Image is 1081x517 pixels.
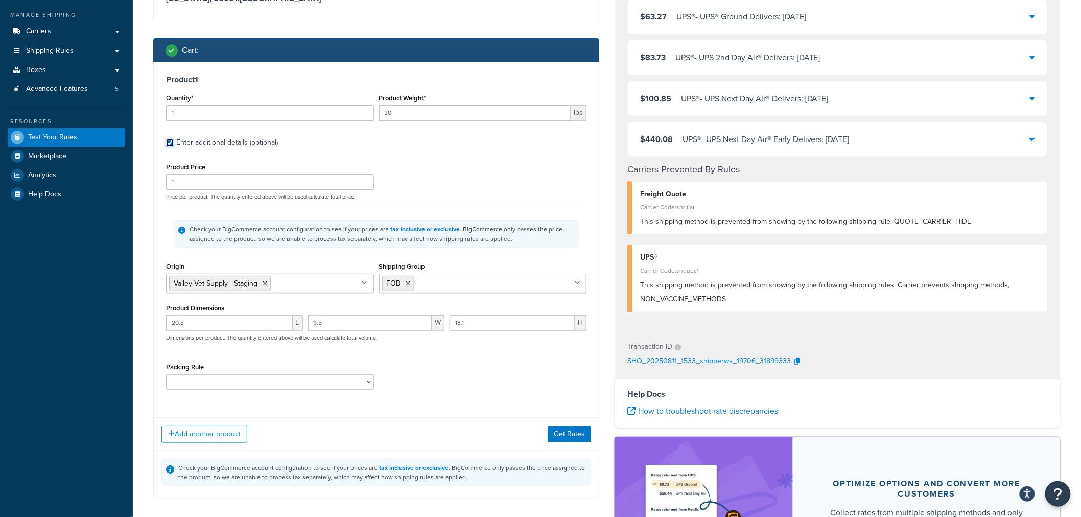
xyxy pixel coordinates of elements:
label: Shipping Group [379,263,426,270]
p: SHQ_20250811_1533_shipperws_19706_31899333 [627,354,791,369]
div: UPS® [640,250,1040,265]
span: This shipping method is prevented from showing by the following shipping rule: QUOTE_CARRIER_HIDE [640,216,972,227]
span: Shipping Rules [26,46,74,55]
span: lbs [571,105,586,121]
span: 5 [115,85,119,93]
span: $63.27 [640,11,667,22]
span: Advanced Features [26,85,88,93]
span: Valley Vet Supply - Staging [174,278,257,289]
div: Carrier Code: shqflat [640,200,1040,215]
p: Dimensions per product. The quantity entered above will be used calculate total volume. [163,334,378,341]
span: Boxes [26,66,46,75]
li: Advanced Features [8,80,125,99]
div: Enter additional details (optional) [176,135,278,150]
h3: Product 1 [166,75,586,85]
p: Transaction ID [627,340,672,354]
p: Price per product. The quantity entered above will be used calculate total price. [163,193,589,200]
div: UPS® - UPS Next Day Air® Delivers: [DATE] [681,91,829,106]
a: Shipping Rules [8,41,125,60]
a: Boxes [8,61,125,80]
span: $100.85 [640,92,671,104]
div: Check your BigCommerce account configuration to see if your prices are . BigCommerce only passes ... [178,463,586,482]
a: tax inclusive or exclusive [379,463,449,473]
a: Carriers [8,22,125,41]
h4: Help Docs [627,388,1048,401]
span: L [293,315,303,331]
div: UPS® - UPS Next Day Air® Early Delivers: [DATE] [683,132,850,147]
span: This shipping method is prevented from showing by the following shipping rules: Carrier prevents ... [640,279,1010,304]
label: Origin [166,263,184,270]
span: H [575,315,586,331]
label: Product Price [166,163,205,171]
span: Test Your Rates [28,133,77,142]
label: Quantity* [166,94,193,102]
label: Packing Rule [166,363,204,371]
div: Resources [8,117,125,126]
span: Help Docs [28,190,61,199]
a: Analytics [8,166,125,184]
span: $83.73 [640,52,666,63]
input: 0.00 [379,105,571,121]
label: Product Weight* [379,94,426,102]
div: Check your BigCommerce account configuration to see if your prices are . BigCommerce only passes ... [190,225,574,243]
a: Test Your Rates [8,128,125,147]
a: Help Docs [8,185,125,203]
span: Analytics [28,171,56,180]
div: Carrier Code: shqups1 [640,264,1040,278]
input: Enter additional details (optional) [166,139,174,147]
h4: Carriers Prevented By Rules [627,162,1048,176]
span: Carriers [26,27,51,36]
span: Marketplace [28,152,66,161]
span: W [432,315,444,331]
div: UPS® - UPS® Ground Delivers: [DATE] [676,10,806,24]
span: $440.08 [640,133,673,145]
div: Freight Quote [640,187,1040,201]
button: Open Resource Center [1045,481,1071,507]
a: tax inclusive or exclusive [390,225,460,234]
label: Product Dimensions [166,304,224,312]
input: 0.0 [166,105,374,121]
button: Add another product [161,426,247,443]
div: Optimize options and convert more customers [817,479,1036,499]
a: Marketplace [8,147,125,166]
button: Get Rates [548,426,591,442]
h2: Cart : [182,45,199,55]
div: UPS® - UPS 2nd Day Air® Delivers: [DATE] [675,51,820,65]
a: How to troubleshoot rate discrepancies [627,405,778,417]
a: Advanced Features5 [8,80,125,99]
span: FOB [387,278,401,289]
div: Manage Shipping [8,11,125,19]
